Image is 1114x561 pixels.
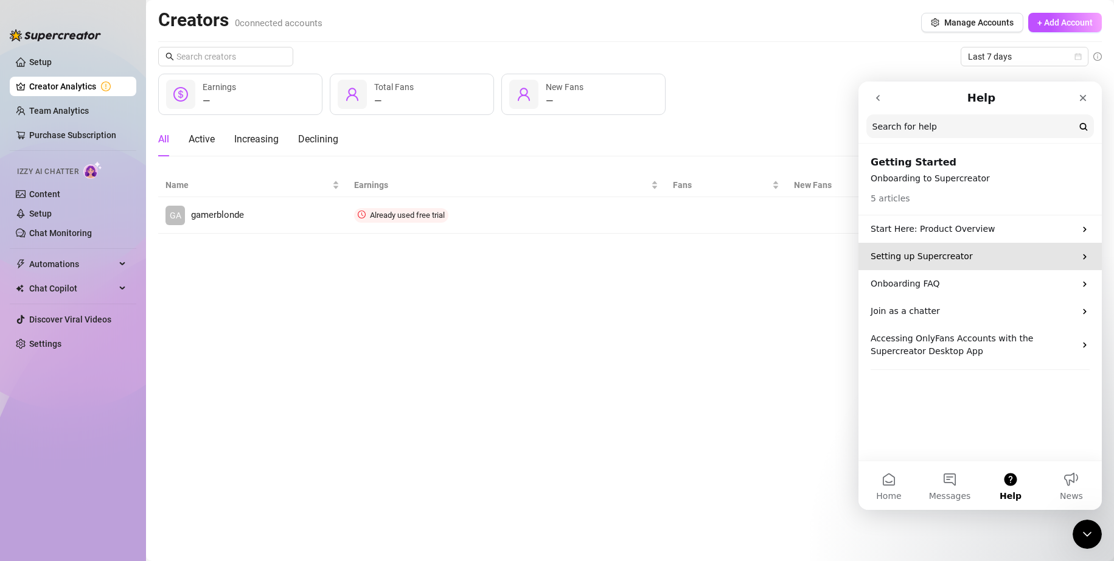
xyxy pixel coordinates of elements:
a: GAgamerblonde [165,206,339,225]
button: + Add Account [1028,13,1102,32]
a: Team Analytics [29,106,89,116]
h2: Creators [158,9,322,32]
span: Already used free trial [370,211,445,220]
a: Settings [29,339,61,349]
th: Name [158,173,347,197]
input: Search creators [176,50,276,63]
span: Earnings [203,82,236,92]
span: Chat Copilot [29,279,116,298]
a: Content [29,189,60,199]
a: Setup [29,209,52,218]
a: Setup [29,57,52,67]
span: user [345,87,360,102]
span: + Add Account [1037,18,1093,27]
span: Earnings [354,178,649,192]
span: Name [165,178,330,192]
span: clock-circle [358,211,366,218]
img: AI Chatter [83,161,102,179]
span: search [165,52,174,61]
iframe: Intercom live chat [1073,520,1102,549]
span: dollar-circle [173,87,188,102]
div: — [546,94,583,108]
span: Automations [29,254,116,274]
div: — [374,94,414,108]
a: Creator Analytics exclamation-circle [29,77,127,96]
div: All [158,132,169,147]
span: Last 7 days [968,47,1081,66]
span: calendar [1074,53,1082,60]
a: Discover Viral Videos [29,315,111,324]
a: Purchase Subscription [29,125,127,145]
span: thunderbolt [16,259,26,269]
span: Total Fans [374,82,414,92]
div: Increasing [234,132,279,147]
a: Chat Monitoring [29,228,92,238]
button: Manage Accounts [921,13,1023,32]
span: New Fans [546,82,583,92]
div: Declining [298,132,338,147]
span: setting [931,18,939,27]
th: New Fans [787,173,961,197]
div: Active [189,132,215,147]
span: 0 connected accounts [235,18,322,29]
iframe: Intercom live chat [858,82,1102,510]
span: gamerblonde [191,208,244,223]
span: Manage Accounts [944,18,1014,27]
div: — [203,94,236,108]
span: New Fans [794,178,944,192]
span: info-circle [1093,52,1102,61]
th: Fans [666,173,787,197]
span: Fans [673,178,770,192]
th: Earnings [347,173,666,197]
img: logo-BBDzfeDw.svg [10,29,101,41]
img: Chat Copilot [16,284,24,293]
span: GA [170,209,181,222]
span: Izzy AI Chatter [17,166,78,178]
span: user [517,87,531,102]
